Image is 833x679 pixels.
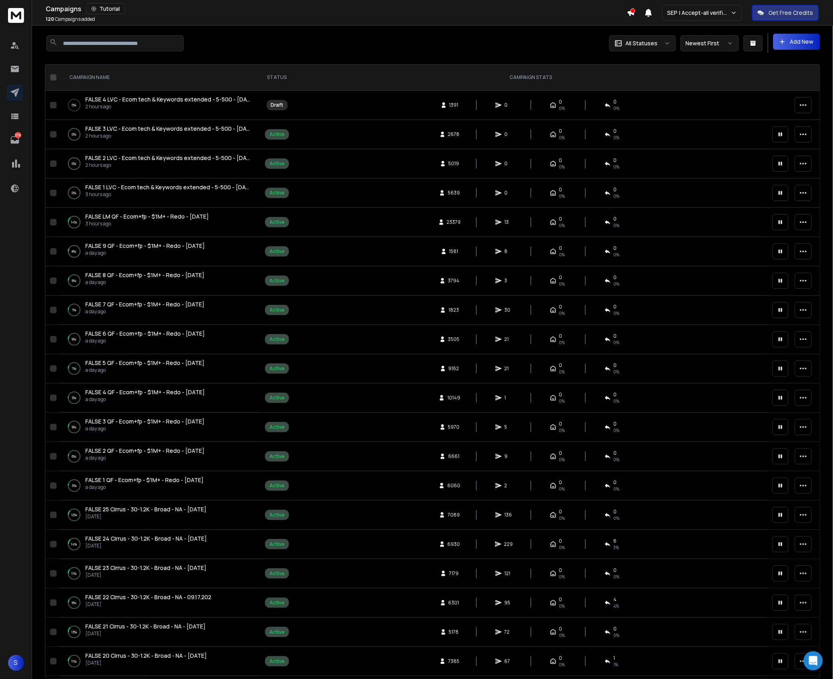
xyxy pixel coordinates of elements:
span: 3505 [448,336,460,343]
span: 0 % [613,486,619,492]
span: 5970 [448,424,460,430]
span: 4 [613,596,617,603]
span: FALSE 6 QF - Ecom+fp - $1M+ - Redo - [DATE] [85,330,205,337]
span: 7089 [448,512,460,518]
span: 0 [613,362,617,369]
span: 0 % [613,456,619,463]
a: FALSE 21 Cirrus - 30-1.2K - Broad - NA - [DATE] [85,622,206,630]
a: FALSE 7 QF - Ecom+fp - $1M+ - Redo - [DATE] [85,300,204,308]
p: 3 hours ago [85,191,252,198]
span: 5639 [448,190,460,196]
span: 0% [613,193,619,199]
span: 1 [504,395,512,401]
span: 0 [613,333,617,339]
span: 30 [504,307,512,313]
td: 8%FALSE 9 QF - Ecom+fp - $1M+ - Redo - [DATE]a day ago [60,237,260,266]
a: FALSE 9 QF - Ecom+fp - $1M+ - Redo - [DATE] [85,242,205,250]
div: Active [269,131,285,138]
p: Get Free Credits [769,9,813,17]
span: 0 % [613,515,619,521]
span: 0 [613,186,617,193]
span: 0 [559,538,562,544]
div: Active [269,219,285,225]
p: 14 % [71,218,77,226]
span: 0% [559,574,565,580]
p: a day ago [85,279,204,286]
span: 0 [504,190,512,196]
p: 3 % [72,394,77,402]
td: 0%FALSE 4 LVC - Ecom tech & Keywords extended - 5-500 - [DATE]2 hours ago [60,91,260,120]
span: 9162 [449,365,459,372]
a: FALSE 23 Cirrus - 30-1.2K - Broad - NA - [DATE] [85,564,206,572]
span: FALSE 24 Cirrus - 30-1.2K - Broad - NA - [DATE] [85,535,207,542]
a: FALSE 2 LVC - Ecom tech & Keywords extended - 5-500 - [DATE] [85,154,252,162]
span: 0 [613,216,617,222]
span: FALSE 9 QF - Ecom+fp - $1M+ - Redo - [DATE] [85,242,205,249]
span: 0 [613,128,617,134]
p: [DATE] [85,513,206,520]
p: [DATE] [85,543,207,549]
span: 72 [504,629,512,635]
span: 9 [504,453,512,460]
span: 0 % [613,339,619,346]
th: CAMPAIGN STATS [294,65,768,91]
span: 0 % [613,574,619,580]
span: 0% [559,515,565,521]
p: a day ago [85,455,204,461]
div: Active [269,190,285,196]
span: 121 [504,570,512,577]
a: FALSE 3 LVC - Ecom tech & Keywords extended - 5-500 - [DATE] [85,125,252,133]
span: 0 [559,216,562,222]
div: Active [269,658,285,665]
span: 5 [504,424,512,430]
span: 0 [559,391,562,398]
p: 13 % [71,628,77,636]
span: FALSE 2 QF - Ecom+fp - $1M+ - Redo - [DATE] [85,447,204,454]
a: FALSE 22 Cirrus - 30-1.2K - Broad - NA - 09.17.202 [85,593,211,601]
span: 0% [559,398,565,404]
span: 2 [504,482,512,489]
td: 14%FALSE 24 Cirrus - 30-1.2K - Broad - NA - [DATE][DATE] [60,530,260,559]
td: 3%FALSE 4 QF - Ecom+fp - $1M+ - Redo - [DATE]a day ago [60,383,260,413]
th: STATUS [260,65,294,91]
span: 136 [504,512,512,518]
div: Active [269,336,285,343]
span: 3794 [448,278,460,284]
button: Add New [773,34,820,50]
td: 7%FALSE 7 QF - Ecom+fp - $1M+ - Redo - [DATE]a day ago [60,296,260,325]
p: a day ago [85,250,205,256]
span: 1581 [449,248,459,255]
span: 0 [559,509,562,515]
span: 4 % [613,603,619,609]
td: 7%FALSE 5 QF - Ecom+fp - $1M+ - Redo - [DATE]a day ago [60,354,260,383]
span: 7179 [449,570,459,577]
span: 0% [559,281,565,287]
span: 1 % [613,661,618,668]
p: 14 % [71,540,77,548]
span: 0 [613,567,617,574]
span: 5178 [449,629,459,635]
div: Active [269,512,285,518]
span: 0 [613,421,617,427]
div: Active [269,541,285,547]
td: 9%FALSE 3 QF - Ecom+fp - $1M+ - Redo - [DATE]a day ago [60,413,260,442]
p: 0 % [72,189,77,197]
span: 5019 [449,160,459,167]
button: S [8,655,24,671]
span: FALSE 25 Cirrus - 30-1.2K - Broad - NA - [DATE] [85,505,206,513]
a: FALSE 1 QF - Ecom+fp - $1M+ - Redo - [DATE] [85,476,204,484]
span: 21 [504,336,512,343]
span: 0 [559,245,562,251]
span: 0 [613,450,617,456]
span: 1391 [449,102,459,108]
p: 7 % [72,306,77,314]
td: 11%FALSE 23 Cirrus - 30-1.2K - Broad - NA - [DATE][DATE] [60,559,260,588]
span: 0 % [613,222,619,229]
a: FALSE 8 QF - Ecom+fp - $1M+ - Redo - [DATE] [85,271,204,279]
span: 0 [559,596,562,603]
span: 13 [504,219,512,225]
